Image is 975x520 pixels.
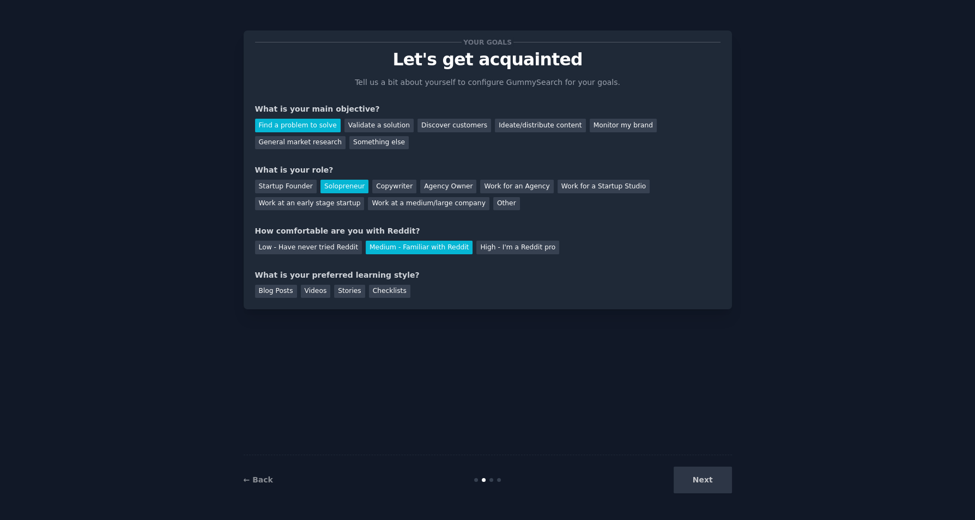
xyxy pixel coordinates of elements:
div: Find a problem to solve [255,119,341,132]
div: Discover customers [417,119,491,132]
div: Ideate/distribute content [495,119,585,132]
div: Monitor my brand [590,119,657,132]
div: Startup Founder [255,180,317,193]
p: Let's get acquainted [255,50,720,69]
div: Agency Owner [420,180,476,193]
span: Your goals [462,36,514,48]
div: Work at an early stage startup [255,197,365,211]
div: Solopreneur [320,180,368,193]
div: Work for a Startup Studio [558,180,650,193]
div: What is your role? [255,164,720,176]
div: Blog Posts [255,285,297,298]
div: Something else [349,136,409,150]
div: General market research [255,136,346,150]
div: Medium - Familiar with Reddit [366,241,473,254]
p: Tell us a bit about yourself to configure GummySearch for your goals. [350,77,625,88]
a: ← Back [244,475,273,484]
div: High - I'm a Reddit pro [476,241,559,254]
div: How comfortable are you with Reddit? [255,225,720,237]
div: Validate a solution [344,119,414,132]
div: Low - Have never tried Reddit [255,241,362,254]
div: Videos [301,285,331,298]
div: Work at a medium/large company [368,197,489,211]
div: Other [493,197,520,211]
div: What is your main objective? [255,103,720,115]
div: What is your preferred learning style? [255,270,720,281]
div: Checklists [369,285,410,298]
div: Copywriter [372,180,416,193]
div: Work for an Agency [480,180,553,193]
div: Stories [334,285,365,298]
